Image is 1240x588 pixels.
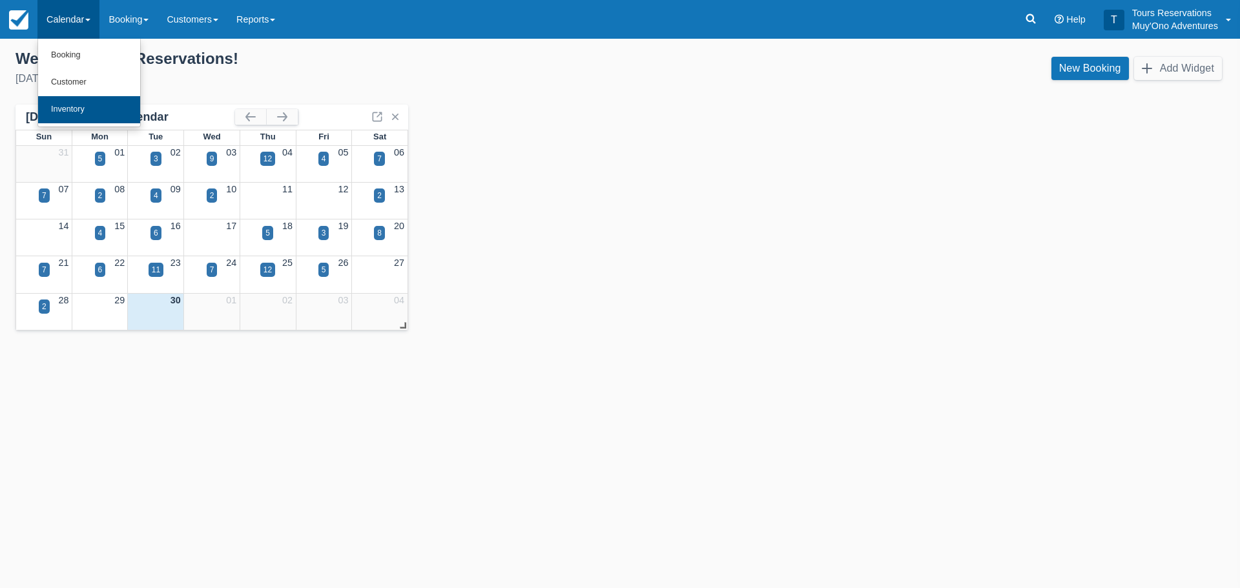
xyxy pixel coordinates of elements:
a: 27 [394,258,404,268]
div: 12 [263,153,272,165]
p: Tours Reservations [1132,6,1218,19]
div: 4 [154,190,158,201]
a: 30 [170,295,181,305]
ul: Calendar [37,39,141,127]
a: 04 [394,295,404,305]
div: [DATE] [15,71,610,86]
div: 8 [377,227,382,239]
div: [DATE] Booking Calendar [26,110,235,125]
a: 26 [338,258,348,268]
div: 11 [152,264,160,276]
div: 9 [210,153,214,165]
a: 19 [338,221,348,231]
div: 7 [377,153,382,165]
div: 2 [377,190,382,201]
a: 29 [114,295,125,305]
div: 5 [98,153,103,165]
a: Booking [38,42,140,69]
div: 5 [265,227,270,239]
a: 18 [282,221,293,231]
i: Help [1055,15,1064,24]
div: 12 [263,264,272,276]
a: 23 [170,258,181,268]
a: New Booking [1051,57,1129,80]
a: 31 [59,147,69,157]
a: 24 [226,258,236,268]
a: 11 [282,184,293,194]
div: 6 [154,227,158,239]
img: checkfront-main-nav-mini-logo.png [9,10,28,30]
div: T [1104,10,1124,30]
div: 3 [154,153,158,165]
p: Muy'Ono Adventures [1132,19,1218,32]
a: 01 [114,147,125,157]
a: 28 [59,295,69,305]
span: Thu [260,132,276,141]
a: 15 [114,221,125,231]
a: 14 [59,221,69,231]
a: 17 [226,221,236,231]
a: 21 [59,258,69,268]
span: Sun [36,132,52,141]
a: Customer [38,69,140,96]
div: 4 [322,153,326,165]
a: 07 [59,184,69,194]
div: Welcome , Tours Reservations ! [15,49,610,68]
div: 7 [42,190,46,201]
a: Inventory [38,96,140,123]
span: Sat [373,132,386,141]
a: 16 [170,221,181,231]
a: 01 [226,295,236,305]
a: 06 [394,147,404,157]
span: Help [1066,14,1086,25]
span: Fri [318,132,329,141]
button: Add Widget [1134,57,1222,80]
a: 25 [282,258,293,268]
a: 03 [226,147,236,157]
div: 2 [42,301,46,312]
a: 13 [394,184,404,194]
span: Wed [203,132,220,141]
a: 12 [338,184,348,194]
div: 6 [98,264,103,276]
div: 4 [98,227,103,239]
div: 5 [322,264,326,276]
a: 03 [338,295,348,305]
a: 09 [170,184,181,194]
a: 10 [226,184,236,194]
div: 2 [98,190,103,201]
a: 05 [338,147,348,157]
span: Tue [149,132,163,141]
div: 3 [322,227,326,239]
div: 7 [210,264,214,276]
a: 04 [282,147,293,157]
a: 22 [114,258,125,268]
span: Mon [91,132,108,141]
div: 7 [42,264,46,276]
a: 02 [282,295,293,305]
a: 02 [170,147,181,157]
div: 2 [210,190,214,201]
a: 20 [394,221,404,231]
a: 08 [114,184,125,194]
